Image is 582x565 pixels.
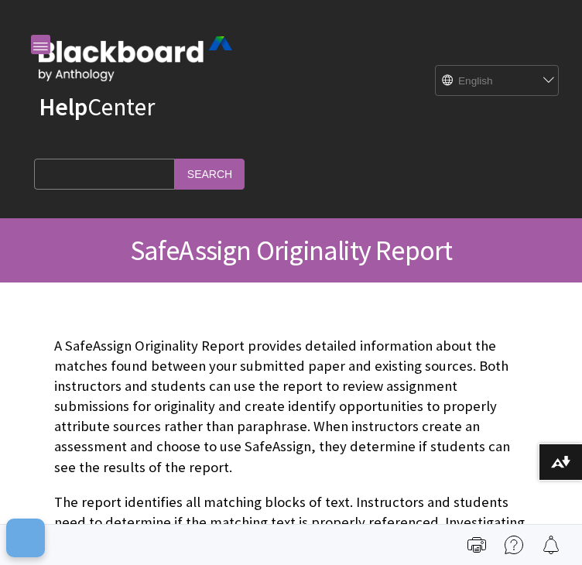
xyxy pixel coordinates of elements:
img: Follow this page [542,536,560,554]
img: Blackboard by Anthology [39,36,232,81]
a: HelpCenter [39,91,155,122]
p: A SafeAssign Originality Report provides detailed information about the matches found between you... [54,336,528,478]
select: Site Language Selector [436,66,544,97]
img: Print [467,536,486,554]
input: Search [175,159,245,189]
p: The report identifies all matching blocks of text. Instructors and students need to determine if ... [54,492,528,553]
button: Open Preferences [6,519,45,557]
strong: Help [39,91,87,122]
span: SafeAssign Originality Report [130,233,453,268]
img: More help [505,536,523,554]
